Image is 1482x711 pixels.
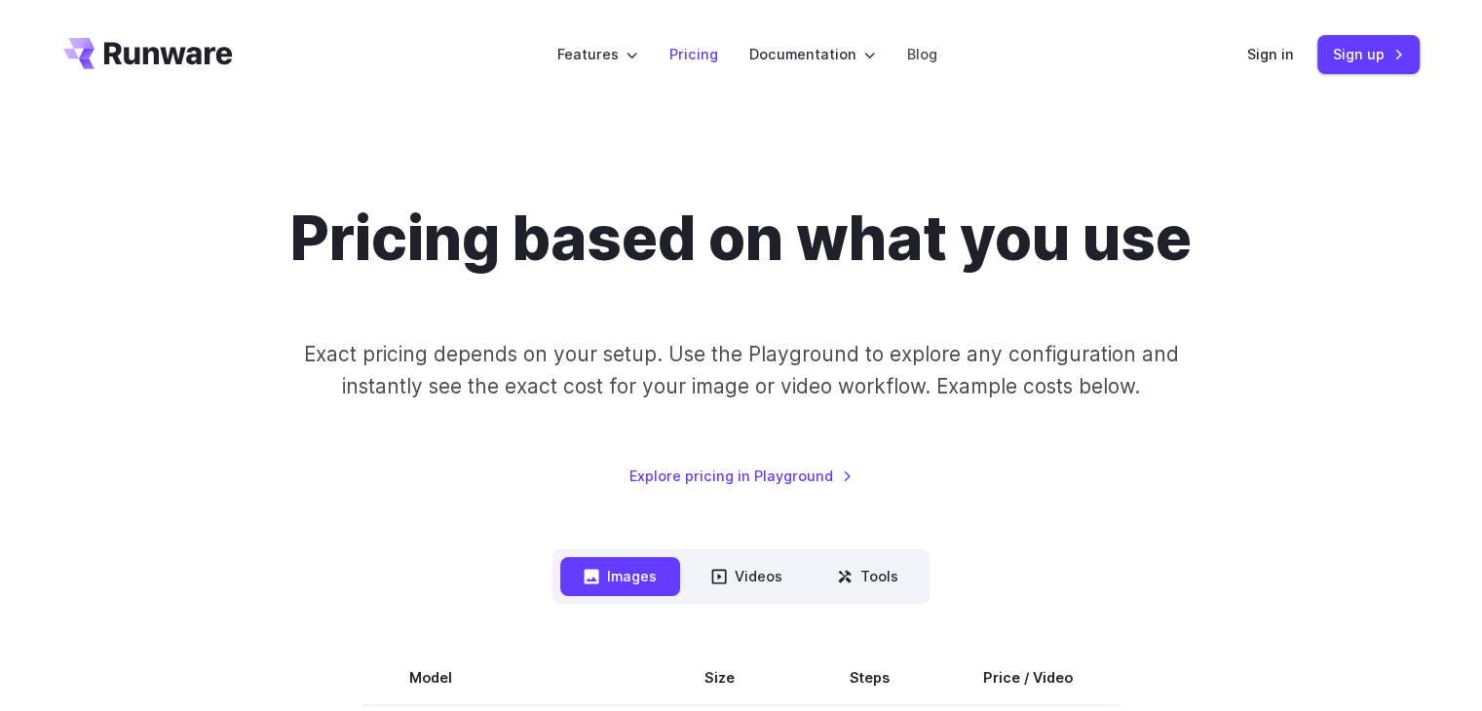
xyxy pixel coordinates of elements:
th: Steps [803,651,936,705]
th: Price / Video [936,651,1120,705]
th: Size [636,651,803,705]
button: Images [560,557,680,595]
button: Tools [814,557,922,595]
h1: Pricing based on what you use [290,203,1192,276]
button: Videos [688,557,806,595]
label: Features [557,43,638,65]
a: Sign in [1247,43,1294,65]
label: Documentation [749,43,876,65]
p: Exact pricing depends on your setup. Use the Playground to explore any configuration and instantl... [266,338,1215,403]
a: Pricing [669,43,718,65]
a: Blog [907,43,937,65]
a: Sign up [1317,35,1420,73]
a: Explore pricing in Playground [629,465,853,487]
th: Model [362,651,636,705]
a: Go to / [63,38,233,69]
